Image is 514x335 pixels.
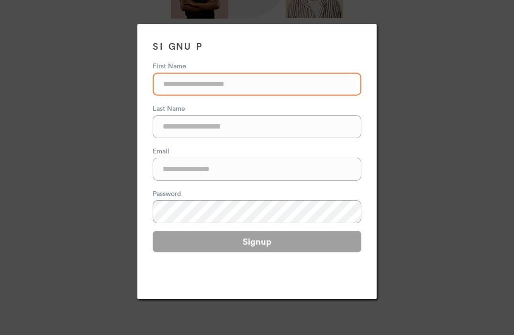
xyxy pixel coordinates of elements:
div: Password [153,188,361,198]
h3: SIGNUP [153,39,361,53]
div: Email [153,146,361,156]
button: Signup [153,231,361,252]
div: First Name [153,61,361,71]
div: Last Name [153,103,361,113]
